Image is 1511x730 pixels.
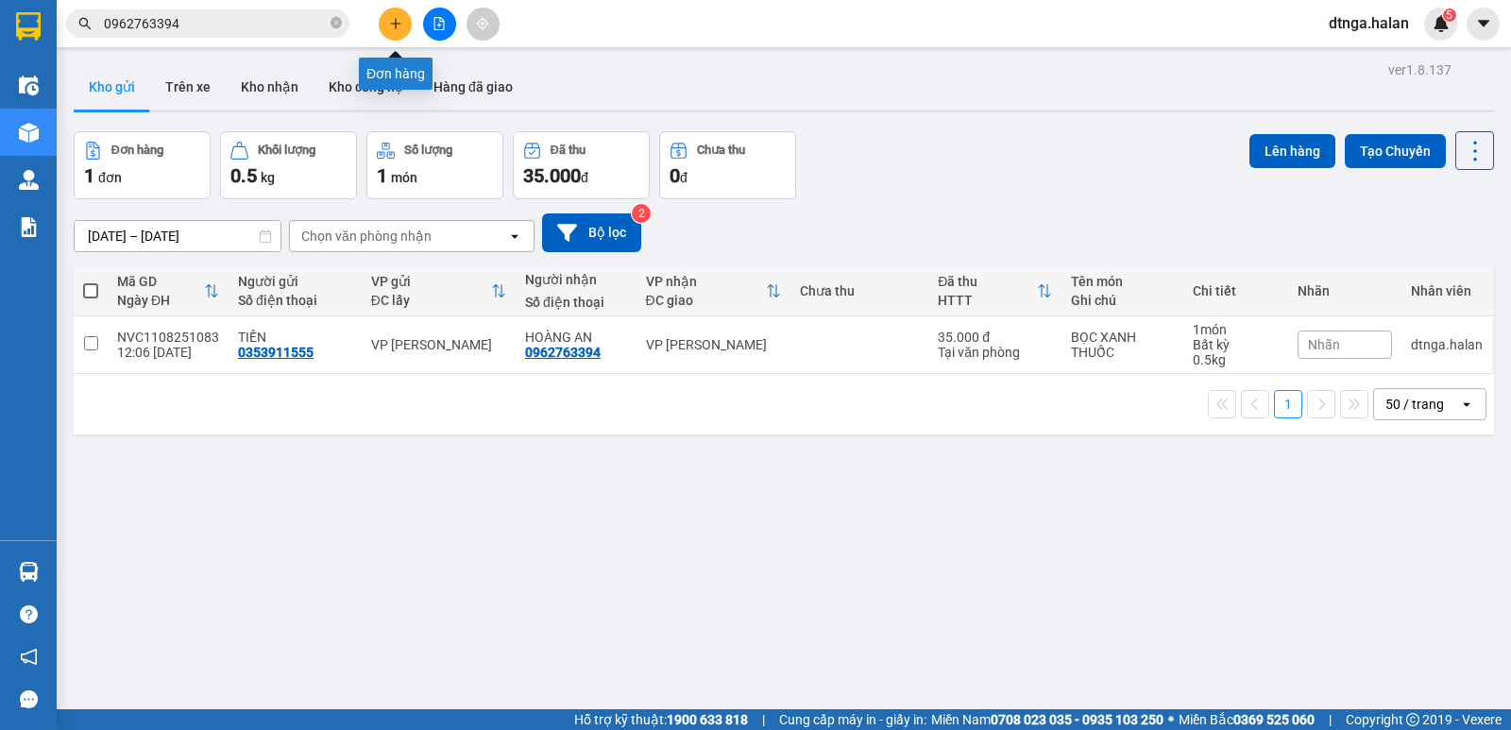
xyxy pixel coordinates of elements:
button: Đã thu35.000đ [513,131,650,199]
button: Kho nhận [226,64,314,110]
svg: open [507,229,522,244]
div: HTTT [938,293,1037,308]
span: | [762,709,765,730]
span: file-add [433,17,446,30]
div: VP gửi [371,274,491,289]
span: copyright [1406,713,1419,726]
button: Trên xe [150,64,226,110]
div: ĐC giao [646,293,766,308]
div: 0353911555 [238,345,314,360]
span: đơn [98,170,122,185]
div: Khối lượng [258,144,315,157]
div: Ghi chú [1071,293,1174,308]
th: Toggle SortBy [637,266,790,316]
button: Đơn hàng1đơn [74,131,211,199]
th: Toggle SortBy [928,266,1061,316]
button: caret-down [1467,8,1500,41]
div: 12:06 [DATE] [117,345,219,360]
span: caret-down [1475,15,1492,32]
span: đ [680,170,688,185]
button: 1 [1274,390,1302,418]
button: Số lượng1món [366,131,503,199]
strong: 0708 023 035 - 0935 103 250 [991,712,1163,727]
div: Người nhận [525,272,627,287]
div: Số lượng [404,144,452,157]
span: plus [389,17,402,30]
div: Chi tiết [1193,283,1279,298]
div: Chưa thu [800,283,919,298]
button: Tạo Chuyến [1345,134,1446,168]
button: Kho gửi [74,64,150,110]
div: ver 1.8.137 [1388,59,1452,80]
button: Khối lượng0.5kg [220,131,357,199]
div: Ngày ĐH [117,293,204,308]
span: dtnga.halan [1314,11,1424,35]
span: Nhãn [1308,337,1340,352]
div: Số điện thoại [525,295,627,310]
span: 0.5 [230,164,257,187]
div: ĐC lấy [371,293,491,308]
button: Lên hàng [1249,134,1335,168]
div: Chọn văn phòng nhận [301,227,432,246]
img: warehouse-icon [19,76,39,95]
strong: 1900 633 818 [667,712,748,727]
div: NVC1108251083 [117,330,219,345]
img: warehouse-icon [19,562,39,582]
div: Người gửi [238,274,352,289]
span: 35.000 [523,164,581,187]
span: ⚪️ [1168,716,1174,723]
button: plus [379,8,412,41]
div: Đơn hàng [111,144,163,157]
span: đ [581,170,588,185]
img: warehouse-icon [19,123,39,143]
div: Đã thu [551,144,586,157]
img: solution-icon [19,217,39,237]
span: question-circle [20,605,38,623]
div: 35.000 đ [938,330,1052,345]
span: notification [20,648,38,666]
span: món [391,170,417,185]
span: kg [261,170,275,185]
sup: 5 [1443,8,1456,22]
div: 0.5 kg [1193,352,1279,367]
img: icon-new-feature [1433,15,1450,32]
th: Toggle SortBy [362,266,516,316]
div: TIẾN [238,330,352,345]
button: Chưa thu0đ [659,131,796,199]
div: dtnga.halan [1411,337,1483,352]
span: Hỗ trợ kỹ thuật: [574,709,748,730]
input: Select a date range. [75,221,280,251]
div: 0962763394 [525,345,601,360]
div: Tên món [1071,274,1174,289]
div: VP [PERSON_NAME] [646,337,781,352]
strong: 0369 525 060 [1233,712,1315,727]
div: Bất kỳ [1193,337,1279,352]
div: VP nhận [646,274,766,289]
img: logo-vxr [16,12,41,41]
button: Hàng đã giao [418,64,528,110]
div: Nhãn [1298,283,1392,298]
div: Tại văn phòng [938,345,1052,360]
div: HOÀNG AN [525,330,627,345]
div: Số điện thoại [238,293,352,308]
span: Miền Bắc [1179,709,1315,730]
span: Miền Nam [931,709,1163,730]
div: 50 / trang [1385,395,1444,414]
span: | [1329,709,1332,730]
div: Đã thu [938,274,1037,289]
button: file-add [423,8,456,41]
th: Toggle SortBy [108,266,229,316]
div: Đơn hàng [359,58,433,90]
span: 1 [84,164,94,187]
span: aim [476,17,489,30]
div: BỌC XANH THUỐC [1071,330,1174,360]
button: aim [467,8,500,41]
div: Mã GD [117,274,204,289]
span: message [20,690,38,708]
div: VP [PERSON_NAME] [371,337,506,352]
div: 1 món [1193,322,1279,337]
span: close-circle [331,17,342,28]
svg: open [1459,397,1474,412]
span: 5 [1446,8,1452,22]
span: 1 [377,164,387,187]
